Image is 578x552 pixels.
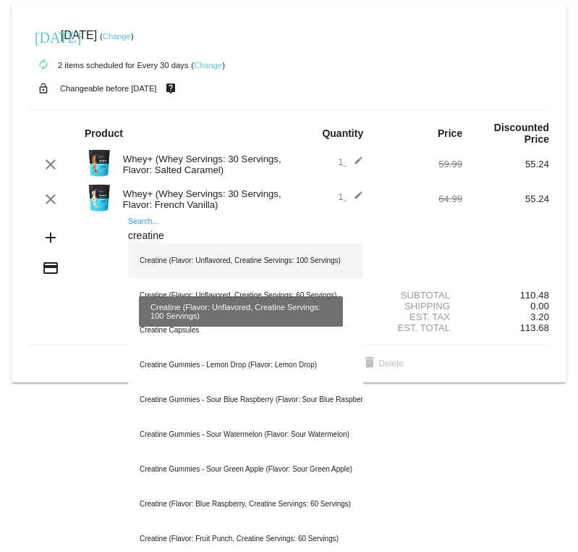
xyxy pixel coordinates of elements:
[42,229,59,246] mat-icon: add
[338,191,363,202] span: 1
[375,290,462,301] div: Subtotal
[100,32,134,41] small: ( )
[338,156,363,167] span: 1
[530,311,549,322] span: 3.20
[85,127,123,139] strong: Product
[128,417,363,452] div: Creatine Gummies - Sour Watermelon (Flavor: Sour Watermelon)
[162,79,179,98] mat-icon: live_help
[128,278,363,313] div: Creatine (Flavor: Unflavored, Creatine Servings: 60 Servings)
[128,348,363,382] div: Creatine Gummies - Lemon Drop (Flavor: Lemon Drop)
[35,57,52,74] mat-icon: autorenew
[438,127,462,139] strong: Price
[35,28,52,45] mat-icon: [DATE]
[85,149,114,177] img: Image-1-Carousel-Whey-2lb-Salted-Caramel-no-badge.png
[361,355,378,372] mat-icon: delete
[462,159,549,170] div: 55.24
[128,243,363,278] div: Creatine (Flavor: Unflavored, Creatine Servings: 100 Servings)
[462,290,549,301] div: 110.48
[375,311,462,322] div: Est. Tax
[346,191,363,208] mat-icon: edit
[375,159,462,170] div: 59.99
[361,359,404,369] span: Delete
[375,193,462,204] div: 64.99
[128,313,363,348] div: Creatine Capsules
[128,452,363,487] div: Creatine Gummies - Sour Green Apple (Flavor: Sour Green Apple)
[494,122,549,145] strong: Discounted Price
[520,322,549,333] span: 113.68
[60,84,157,93] small: Changeable before [DATE]
[35,79,52,98] mat-icon: lock_open
[128,230,363,242] input: Search...
[194,61,222,70] a: Change
[116,154,289,175] div: Whey+ (Whey Servings: 30 Servings, Flavor: Salted Caramel)
[191,61,225,70] small: ( )
[349,351,415,377] button: Delete
[128,487,363,522] div: Creatine (Flavor: Blue Raspberry, Creatine Servings: 60 Servings)
[375,301,462,311] div: Shipping
[42,259,59,277] mat-icon: credit_card
[375,322,462,333] div: Est. Total
[42,191,59,208] mat-icon: clear
[116,188,289,210] div: Whey+ (Whey Servings: 30 Servings, Flavor: French Vanilla)
[103,32,131,41] a: Change
[322,127,363,139] strong: Quantity
[42,156,59,173] mat-icon: clear
[29,61,188,70] small: 2 items scheduled for Every 30 days
[85,183,114,212] img: Image-1-Carousel-Whey-2lb-Vanilla-no-badge-Transp.png
[346,156,363,173] mat-icon: edit
[128,382,363,417] div: Creatine Gummies - Sour Blue Raspberry (Flavor: Sour Blue Raspberry)
[530,301,549,311] span: 0.00
[462,193,549,204] div: 55.24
